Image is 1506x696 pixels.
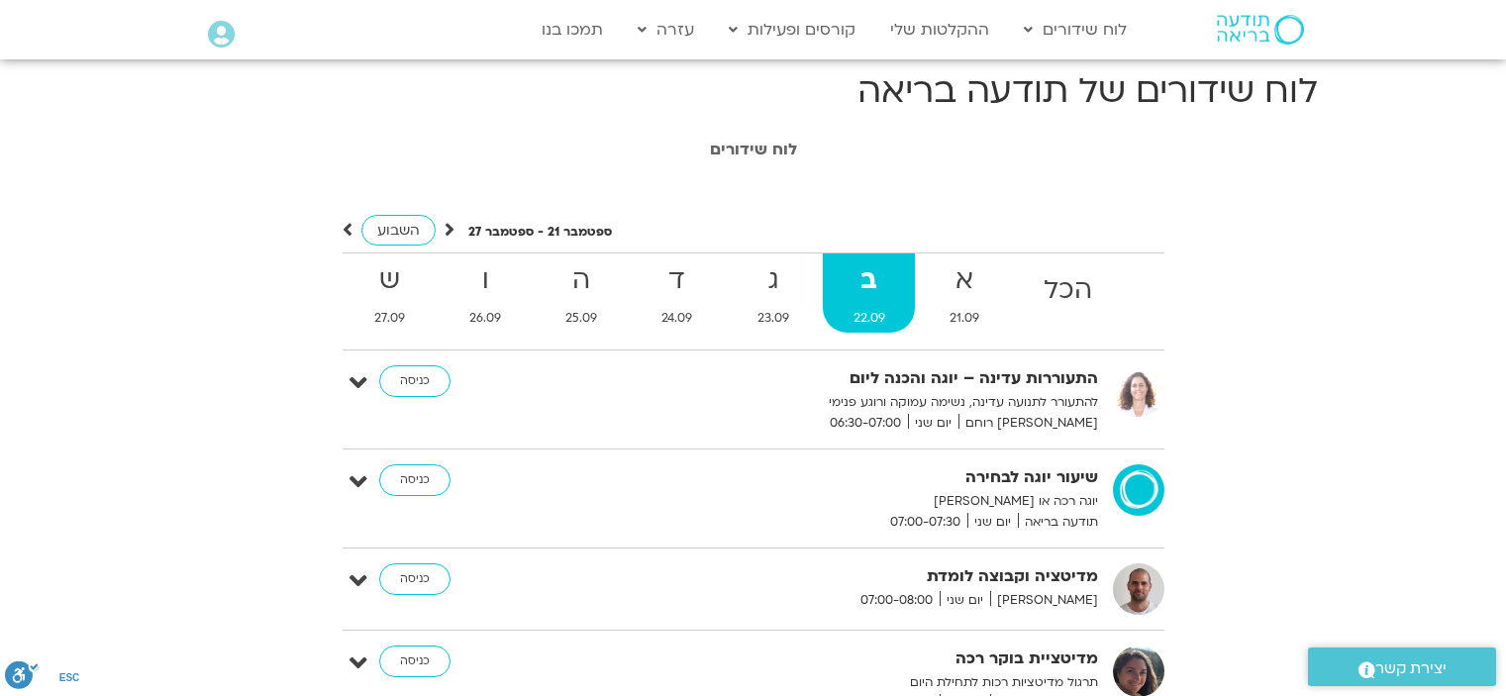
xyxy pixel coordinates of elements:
[532,11,613,49] a: תמכו בנו
[613,563,1098,590] strong: מדיטציה וקבוצה לומדת
[719,11,865,49] a: קורסים ופעילות
[1375,655,1447,682] span: יצירת קשר
[880,11,999,49] a: ההקלטות שלי
[377,221,420,240] span: השבוע
[883,512,967,533] span: 07:00-07:30
[379,563,451,595] a: כניסה
[536,258,628,303] strong: ה
[919,308,1009,329] span: 21.09
[536,308,628,329] span: 25.09
[919,253,1009,333] a: א21.09
[379,464,451,496] a: כניסה
[1308,647,1496,686] a: יצירת קשר
[345,308,436,329] span: 27.09
[727,308,819,329] span: 23.09
[345,258,436,303] strong: ש
[632,308,723,329] span: 24.09
[440,253,532,333] a: ו26.09
[632,258,723,303] strong: ד
[613,646,1098,672] strong: מדיטציית בוקר רכה
[967,512,1018,533] span: יום שני
[940,590,990,611] span: יום שני
[613,672,1098,693] p: תרגול מדיטציות רכות לתחילת היום
[613,464,1098,491] strong: שיעור יוגה לבחירה
[628,11,704,49] a: עזרה
[823,308,915,329] span: 22.09
[1013,268,1122,313] strong: הכל
[1217,15,1304,45] img: תודעה בריאה
[908,413,958,434] span: יום שני
[727,253,819,333] a: ג23.09
[613,365,1098,392] strong: התעוררות עדינה – יוגה והכנה ליום
[440,258,532,303] strong: ו
[199,141,1308,158] h1: לוח שידורים
[919,258,1009,303] strong: א
[468,222,612,243] p: ספטמבר 21 - ספטמבר 27
[990,590,1098,611] span: [PERSON_NAME]
[440,308,532,329] span: 26.09
[1013,253,1122,333] a: הכל
[632,253,723,333] a: ד24.09
[823,413,908,434] span: 06:30-07:00
[613,491,1098,512] p: יוגה רכה או [PERSON_NAME]
[189,67,1318,115] h1: לוח שידורים של תודעה בריאה
[613,392,1098,413] p: להתעורר לתנועה עדינה, נשימה עמוקה ורוגע פנימי
[823,258,915,303] strong: ב
[361,215,436,246] a: השבוע
[379,646,451,677] a: כניסה
[379,365,451,397] a: כניסה
[345,253,436,333] a: ש27.09
[823,253,915,333] a: ב22.09
[727,258,819,303] strong: ג
[536,253,628,333] a: ה25.09
[958,413,1098,434] span: [PERSON_NAME] רוחם
[853,590,940,611] span: 07:00-08:00
[1018,512,1098,533] span: תודעה בריאה
[1014,11,1137,49] a: לוח שידורים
